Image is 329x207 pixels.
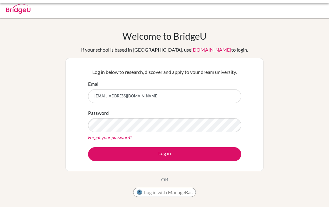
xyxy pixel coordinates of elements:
[161,176,168,183] p: OR
[6,4,30,14] img: Bridge-U
[88,68,241,76] p: Log in below to research, discover and apply to your dream university.
[88,80,100,88] label: Email
[81,46,248,53] div: If your school is based in [GEOGRAPHIC_DATA], use to login.
[122,31,207,42] h1: Welcome to BridgeU
[88,134,132,140] a: Forgot your password?
[88,147,241,161] button: Log in
[191,47,231,53] a: [DOMAIN_NAME]
[133,188,196,197] button: Log in with ManageBac
[88,109,109,117] label: Password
